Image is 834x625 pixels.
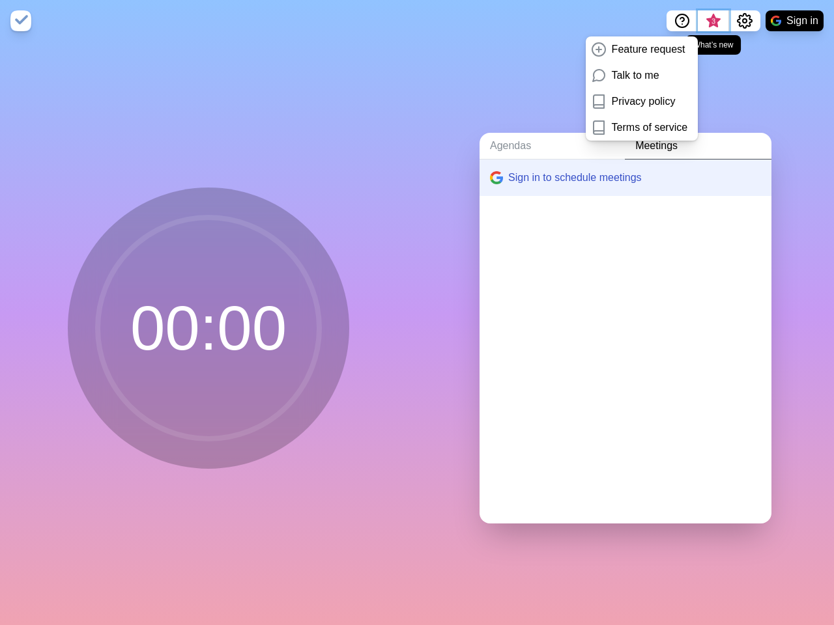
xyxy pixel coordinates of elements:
p: Feature request [612,42,685,57]
a: Terms of service [586,115,698,141]
a: Feature request [586,36,698,62]
button: Sign in [766,10,824,31]
button: What’s new [698,10,729,31]
img: google logo [771,16,781,26]
img: timeblocks logo [10,10,31,31]
a: Meetings [625,133,771,160]
a: Agendas [480,133,625,160]
img: google logo [490,171,503,184]
a: Privacy policy [586,89,698,115]
p: Terms of service [612,120,687,135]
p: Privacy policy [612,94,676,109]
p: Talk to me [612,68,659,83]
span: 3 [708,16,719,27]
button: Help [667,10,698,31]
button: Settings [729,10,760,31]
button: Sign in to schedule meetings [480,160,771,196]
